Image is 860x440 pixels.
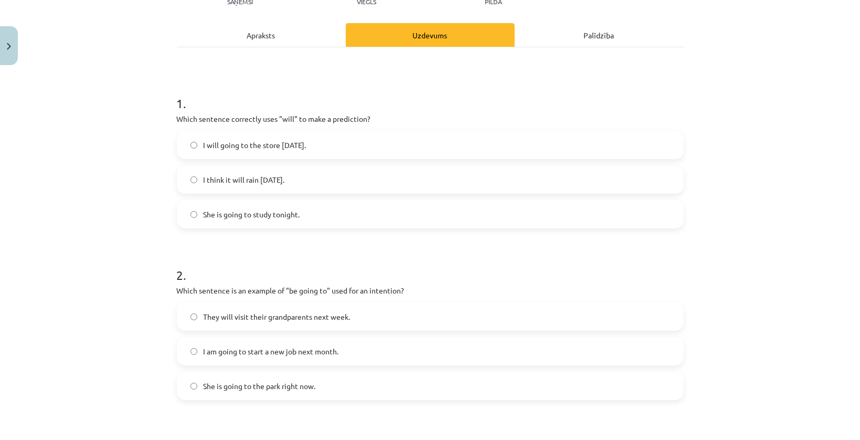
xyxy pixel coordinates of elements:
input: She is going to the park right now. [190,383,197,390]
h1: 2 . [177,249,684,282]
input: I am going to start a new job next month. [190,348,197,355]
span: They will visit their grandparents next week. [204,311,351,322]
p: Which sentence is an example of "be going to" used for an intention? [177,285,684,296]
span: I am going to start a new job next month. [204,346,339,357]
div: Palīdzība [515,23,684,47]
div: Apraksts [177,23,346,47]
h1: 1 . [177,78,684,110]
input: They will visit their grandparents next week. [190,313,197,320]
img: icon-close-lesson-0947bae3869378f0d4975bcd49f059093ad1ed9edebbc8119c70593378902aed.svg [7,43,11,50]
span: She is going to the park right now. [204,381,316,392]
p: Which sentence correctly uses "will" to make a prediction? [177,113,684,124]
div: Uzdevums [346,23,515,47]
input: I will going to the store [DATE]. [190,142,197,149]
input: I think it will rain [DATE]. [190,176,197,183]
span: She is going to study tonight. [204,209,300,220]
span: I think it will rain [DATE]. [204,174,285,185]
span: I will going to the store [DATE]. [204,140,306,151]
input: She is going to study tonight. [190,211,197,218]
